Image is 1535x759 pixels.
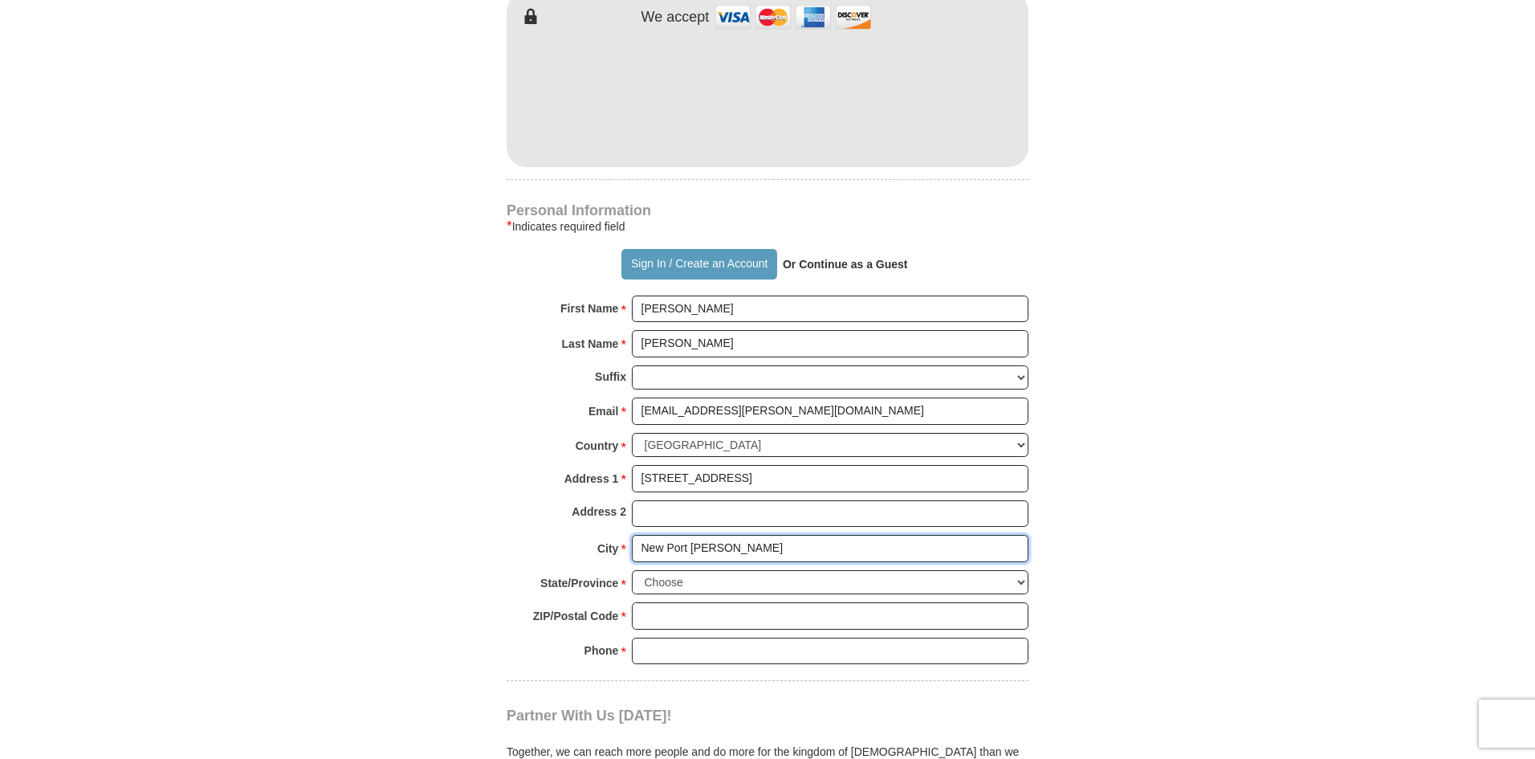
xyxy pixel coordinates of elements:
[597,537,618,560] strong: City
[783,258,908,271] strong: Or Continue as a Guest
[540,572,618,594] strong: State/Province
[588,400,618,422] strong: Email
[564,467,619,490] strong: Address 1
[507,217,1028,236] div: Indicates required field
[507,204,1028,217] h4: Personal Information
[562,333,619,355] strong: Last Name
[621,249,776,280] button: Sign In / Create an Account
[641,9,710,27] h4: We accept
[560,297,618,320] strong: First Name
[572,500,626,523] strong: Address 2
[584,639,619,662] strong: Phone
[533,605,619,627] strong: ZIP/Postal Code
[595,365,626,388] strong: Suffix
[576,435,619,457] strong: Country
[507,708,672,724] span: Partner With Us [DATE]!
